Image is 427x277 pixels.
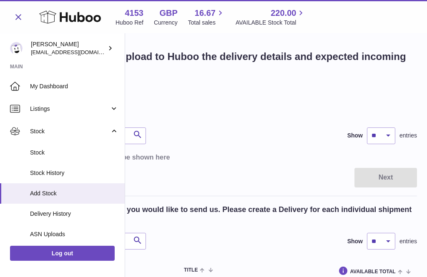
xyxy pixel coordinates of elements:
span: My Dashboard [30,82,118,90]
span: Stock [30,127,110,135]
span: ASN Uploads [30,230,118,238]
span: [EMAIL_ADDRESS][DOMAIN_NAME] [31,49,123,55]
label: Show [347,132,363,140]
h2: Please add to the Delivery items you would like to send us. Please create a Delivery for each ind... [10,205,417,225]
label: Show [347,237,363,245]
span: entries [399,132,417,140]
h1: Create stock delivery - upload to Huboo the delivery details and expected incoming stock [10,50,417,77]
img: sales@kasefilters.com [10,42,23,55]
span: AVAILABLE Total [350,269,396,275]
div: Huboo Ref [116,19,143,27]
strong: 4153 [125,7,143,19]
span: Add Stock [30,190,118,197]
span: 16.67 [195,7,216,19]
div: Currency [154,19,178,27]
div: [PERSON_NAME] [31,40,106,56]
h3: Selected Delivery items below will be shown here [10,152,417,162]
span: Total sales [188,19,225,27]
span: Delivery History [30,210,118,218]
span: AVAILABLE Stock Total [236,19,306,27]
span: Listings [30,105,110,113]
span: Title [184,267,198,273]
a: 220.00 AVAILABLE Stock Total [236,7,306,27]
span: Stock [30,149,118,157]
span: Stock History [30,169,118,177]
span: 220.00 [271,7,296,19]
a: Log out [10,246,115,261]
strong: GBP [159,7,177,19]
a: 16.67 Total sales [188,7,225,27]
span: entries [399,237,417,245]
